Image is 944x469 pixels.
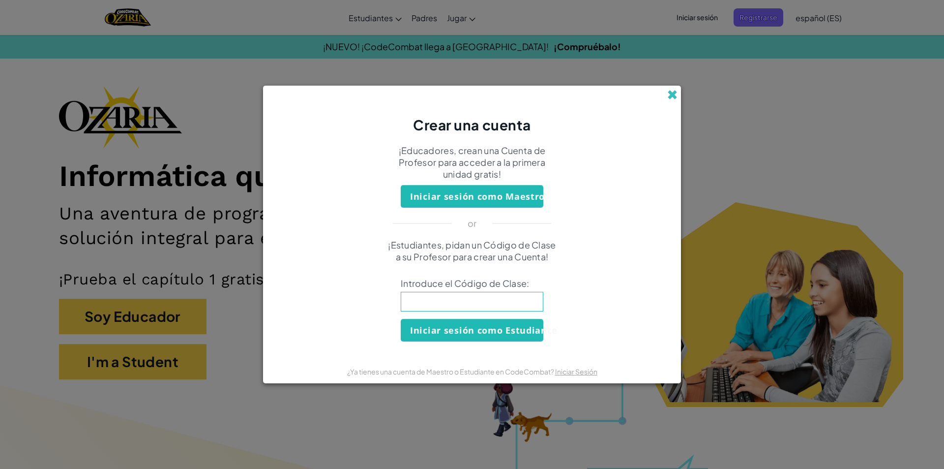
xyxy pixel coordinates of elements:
[413,116,531,133] span: Crear una cuenta
[386,239,558,263] p: ¡Estudiantes, pidan un Código de Clase a su Profesor para crear una Cuenta!
[401,319,543,342] button: Iniciar sesión como Estudiante
[401,185,543,208] button: Iniciar sesión como Maestro
[347,367,555,376] span: ¿Ya tienes una cuenta de Maestro o Estudiante en CodeCombat?
[468,218,477,229] p: or
[386,145,558,180] p: ¡Educadores, crean una Cuenta de Profesor para acceder a la primera unidad gratis!
[555,367,597,376] a: Iniciar Sesión
[401,278,543,289] span: Introduce el Código de Clase:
